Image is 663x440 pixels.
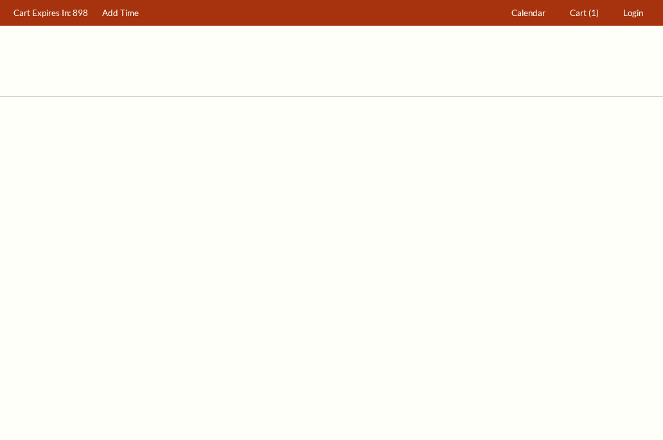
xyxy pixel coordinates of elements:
span: (1) [588,8,599,18]
a: Cart (1) [564,1,605,26]
span: Cart Expires In: [13,8,71,18]
a: Calendar [506,1,552,26]
span: Login [623,8,643,18]
span: 898 [73,8,88,18]
span: Calendar [511,8,545,18]
a: Add Time [96,1,145,26]
span: Cart [570,8,587,18]
a: Login [617,1,650,26]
